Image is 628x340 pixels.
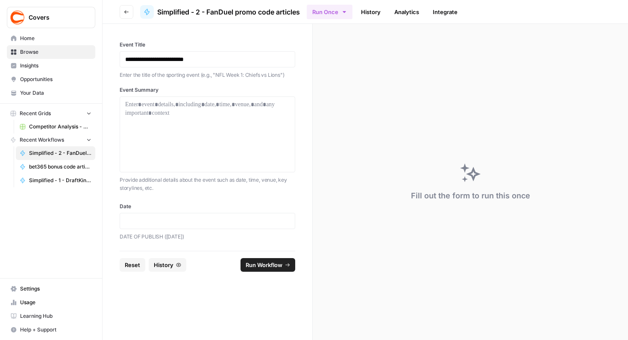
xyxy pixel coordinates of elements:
[120,232,295,241] p: DATE OF PUBLISH ([DATE])
[20,326,91,334] span: Help + Support
[7,45,95,59] a: Browse
[125,261,140,269] span: Reset
[7,282,95,296] a: Settings
[7,7,95,28] button: Workspace: Covers
[7,32,95,45] a: Home
[149,258,186,272] button: History
[20,312,91,320] span: Learning Hub
[7,134,95,146] button: Recent Workflows
[20,48,91,56] span: Browse
[7,296,95,309] a: Usage
[20,299,91,306] span: Usage
[120,258,145,272] button: Reset
[411,190,530,202] div: Fill out the form to run this once
[29,177,91,184] span: Simplified - 1 - DraftKings promo code articles
[157,7,300,17] span: Simplified - 2 - FanDuel promo code articles
[120,203,295,210] label: Date
[120,176,295,192] p: Provide additional details about the event such as date, time, venue, key storylines, etc.
[140,5,300,19] a: Simplified - 2 - FanDuel promo code articles
[428,5,463,19] a: Integrate
[120,71,295,79] p: Enter the title of the sporting event (e.g., "NFL Week 1: Chiefs vs Lions")
[154,261,173,269] span: History
[29,149,91,157] span: Simplified - 2 - FanDuel promo code articles
[20,76,91,83] span: Opportunities
[7,86,95,100] a: Your Data
[7,59,95,73] a: Insights
[20,285,91,293] span: Settings
[20,110,51,117] span: Recent Grids
[16,146,95,160] a: Simplified - 2 - FanDuel promo code articles
[389,5,424,19] a: Analytics
[29,123,91,131] span: Competitor Analysis - URL Specific Grid
[7,323,95,337] button: Help + Support
[356,5,386,19] a: History
[16,160,95,174] a: bet365 bonus code article
[241,258,295,272] button: Run Workflow
[120,41,295,49] label: Event Title
[29,163,91,171] span: bet365 bonus code article
[20,62,91,70] span: Insights
[7,73,95,86] a: Opportunities
[7,309,95,323] a: Learning Hub
[29,13,80,22] span: Covers
[16,174,95,187] a: Simplified - 1 - DraftKings promo code articles
[10,10,25,25] img: Covers Logo
[120,86,295,94] label: Event Summary
[16,120,95,134] a: Competitor Analysis - URL Specific Grid
[20,35,91,42] span: Home
[20,136,64,144] span: Recent Workflows
[307,5,352,19] button: Run Once
[7,107,95,120] button: Recent Grids
[20,89,91,97] span: Your Data
[246,261,282,269] span: Run Workflow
